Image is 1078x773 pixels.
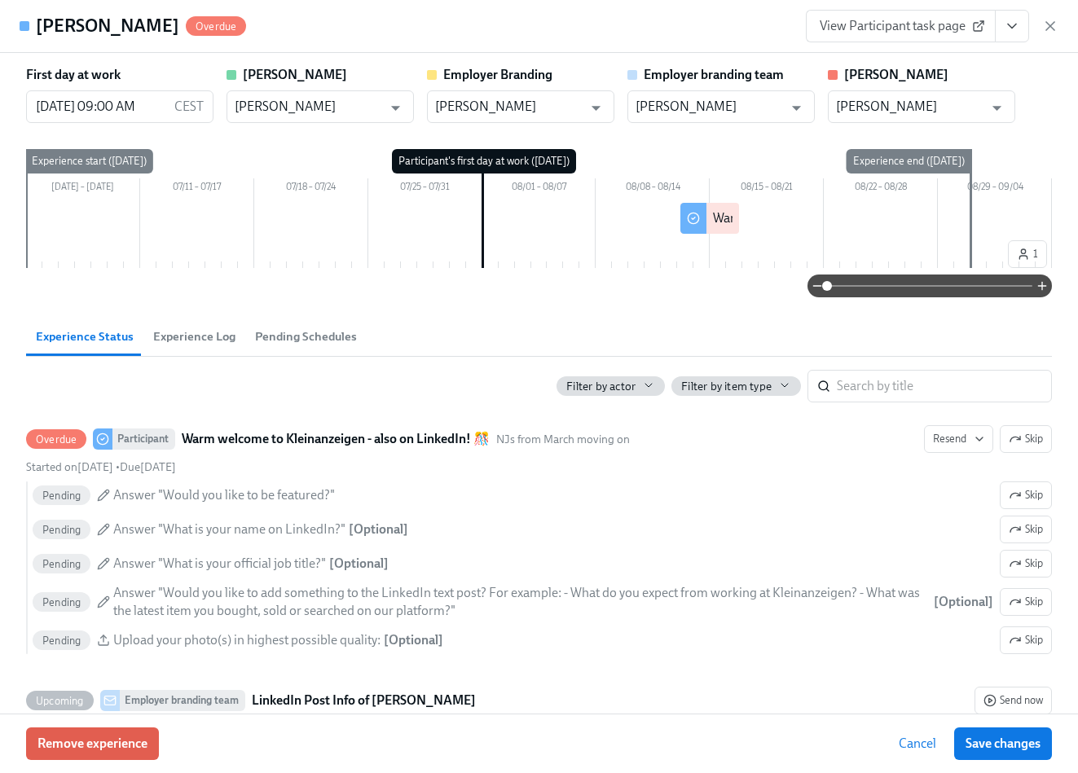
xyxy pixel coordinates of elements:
[644,67,784,82] strong: Employer branding team
[186,20,246,33] span: Overdue
[824,178,938,200] div: 08/22 – 08/28
[26,433,86,446] span: Overdue
[26,66,121,84] label: First day at work
[1000,626,1052,654] button: OverdueParticipantWarm welcome to Kleinanzeigen - also on LinkedIn! 🎊NJs from March moving onRese...
[713,209,1019,227] div: Warm welcome to Kleinanzeigen - also on LinkedIn! 🎊
[984,95,1010,121] button: Open
[847,149,971,173] div: Experience end ([DATE])
[1008,240,1047,268] button: 1
[33,490,90,502] span: Pending
[36,327,134,346] span: Experience Status
[933,431,984,447] span: Resend
[482,178,596,200] div: 08/01 – 08/07
[975,687,1052,714] button: UpcomingEmployer branding teamLinkedIn Post Info of [PERSON_NAME]After completion of: Warm welcom...
[887,727,948,760] button: Cancel
[820,18,982,34] span: View Participant task page
[26,695,94,707] span: Upcoming
[837,370,1052,402] input: Search by title
[349,520,408,538] div: [ Optional ]
[37,736,147,752] span: Remove experience
[1009,521,1043,538] span: Skip
[120,690,245,711] div: Employer branding team
[26,178,140,200] div: [DATE] – [DATE]
[113,520,345,538] span: Answer "What is your name on LinkedIn?"
[243,67,347,82] strong: [PERSON_NAME]
[255,327,357,346] span: Pending Schedules
[113,584,931,620] span: Answer "Would you like to add something to the LinkedIn text post? For example: - What do you exp...
[1000,425,1052,453] button: OverdueParticipantWarm welcome to Kleinanzeigen - also on LinkedIn! 🎊NJs from March moving onRese...
[36,14,179,38] h4: [PERSON_NAME]
[174,98,204,116] p: CEST
[33,635,90,647] span: Pending
[368,178,482,200] div: 07/25 – 07/31
[120,460,176,474] span: Sunday, August 17th 2025, 9:00 am
[496,432,630,447] span: This task uses the "NJs from March moving on" audience
[983,692,1043,709] span: Send now
[899,736,936,752] span: Cancel
[710,178,824,200] div: 08/15 – 08/21
[384,631,443,649] div: [ Optional ]
[252,691,476,710] strong: LinkedIn Post Info of [PERSON_NAME]
[596,178,710,200] div: 08/08 – 08/14
[113,631,381,649] span: Upload your photo(s) in highest possible quality:
[583,95,609,121] button: Open
[1009,594,1043,610] span: Skip
[566,379,636,394] span: Filter by actor
[392,149,576,173] div: Participant's first day at work ([DATE])
[113,486,335,504] span: Answer "Would you like to be featured?"
[784,95,809,121] button: Open
[1017,246,1038,262] span: 1
[806,10,996,42] a: View Participant task page
[1009,431,1043,447] span: Skip
[1000,550,1052,578] button: OverdueParticipantWarm welcome to Kleinanzeigen - also on LinkedIn! 🎊NJs from March moving onRese...
[966,736,1041,752] span: Save changes
[254,178,368,200] div: 07/18 – 07/24
[557,376,665,396] button: Filter by actor
[1000,481,1052,509] button: OverdueParticipantWarm welcome to Kleinanzeigen - also on LinkedIn! 🎊NJs from March moving onRese...
[182,429,490,449] strong: Warm welcome to Kleinanzeigen - also on LinkedIn! 🎊
[934,593,993,611] div: [ Optional ]
[26,727,159,760] button: Remove experience
[153,327,235,346] span: Experience Log
[26,460,113,474] span: Wednesday, August 13th 2025, 9:01 am
[443,67,552,82] strong: Employer Branding
[1000,588,1052,616] button: OverdueParticipantWarm welcome to Kleinanzeigen - also on LinkedIn! 🎊NJs from March moving onRese...
[938,178,1052,200] div: 08/29 – 09/04
[33,596,90,608] span: Pending
[112,428,175,450] div: Participant
[844,67,948,82] strong: [PERSON_NAME]
[1009,632,1043,648] span: Skip
[33,558,90,570] span: Pending
[1009,556,1043,572] span: Skip
[26,459,176,475] div: •
[113,555,326,573] span: Answer "What is your official job title?"
[140,178,254,200] div: 07/11 – 07/17
[954,727,1052,760] button: Save changes
[1000,516,1052,543] button: OverdueParticipantWarm welcome to Kleinanzeigen - also on LinkedIn! 🎊NJs from March moving onRese...
[329,555,389,573] div: [ Optional ]
[1009,487,1043,503] span: Skip
[681,379,772,394] span: Filter by item type
[671,376,801,396] button: Filter by item type
[383,95,408,121] button: Open
[25,149,153,173] div: Experience start ([DATE])
[995,10,1029,42] button: View task page
[924,425,993,453] button: OverdueParticipantWarm welcome to Kleinanzeigen - also on LinkedIn! 🎊NJs from March moving onSkip...
[33,524,90,536] span: Pending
